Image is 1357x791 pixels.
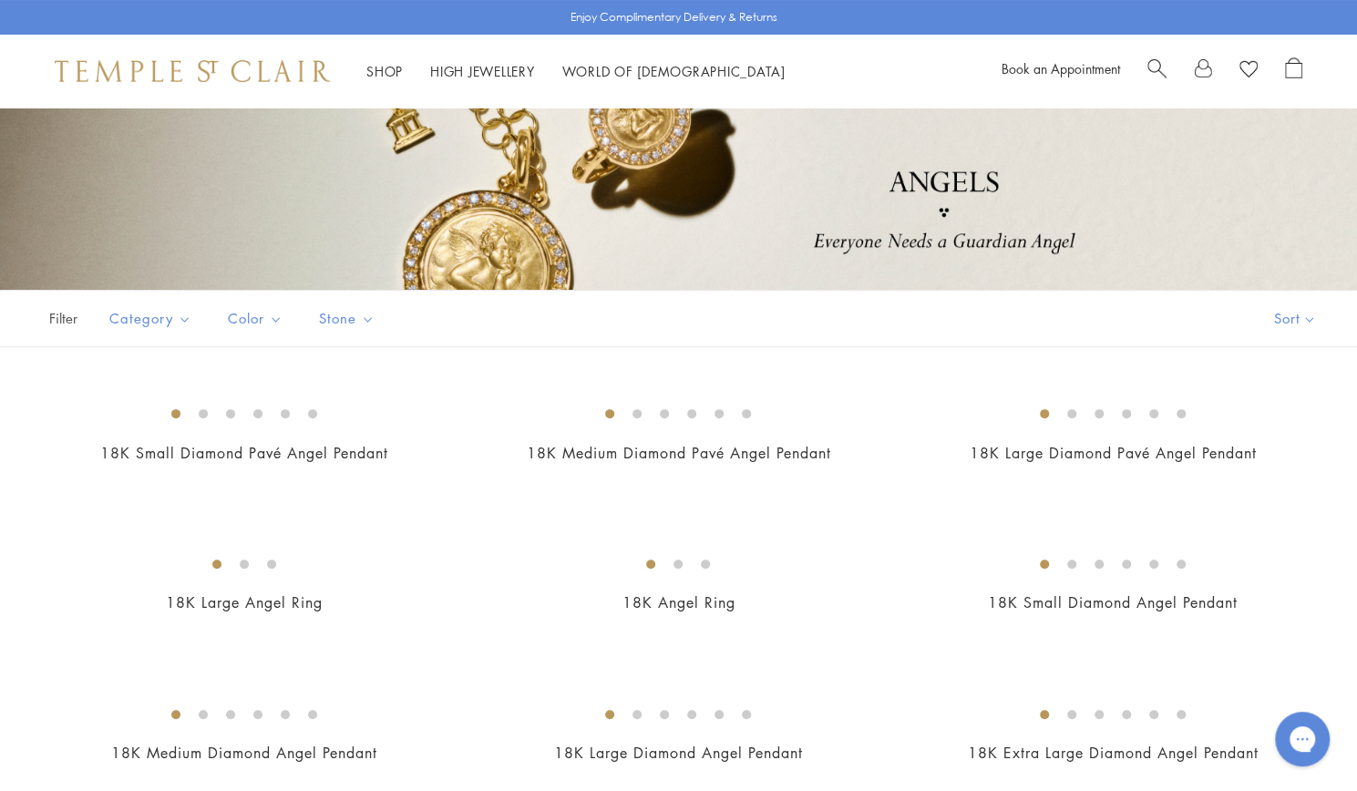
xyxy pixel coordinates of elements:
[96,298,205,339] button: Category
[1239,57,1258,85] a: View Wishlist
[219,307,296,330] span: Color
[622,592,735,612] a: 18K Angel Ring
[366,62,403,80] a: ShopShop
[571,8,777,26] p: Enjoy Complimentary Delivery & Returns
[166,592,323,612] a: 18K Large Angel Ring
[100,443,388,463] a: 18K Small Diamond Pavé Angel Pendant
[1147,57,1167,85] a: Search
[55,60,330,82] img: Temple St. Clair
[554,743,803,763] a: 18K Large Diamond Angel Pendant
[430,62,535,80] a: High JewelleryHigh Jewellery
[988,592,1238,612] a: 18K Small Diamond Angel Pendant
[1266,705,1339,773] iframe: Gorgias live chat messenger
[1002,59,1120,77] a: Book an Appointment
[967,743,1258,763] a: 18K Extra Large Diamond Angel Pendant
[100,307,205,330] span: Category
[969,443,1256,463] a: 18K Large Diamond Pavé Angel Pendant
[214,298,296,339] button: Color
[562,62,786,80] a: World of [DEMOGRAPHIC_DATA]World of [DEMOGRAPHIC_DATA]
[305,298,388,339] button: Stone
[366,60,786,83] nav: Main navigation
[526,443,830,463] a: 18K Medium Diamond Pavé Angel Pendant
[1233,291,1357,346] button: Show sort by
[310,307,388,330] span: Stone
[1285,57,1302,85] a: Open Shopping Bag
[111,743,377,763] a: 18K Medium Diamond Angel Pendant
